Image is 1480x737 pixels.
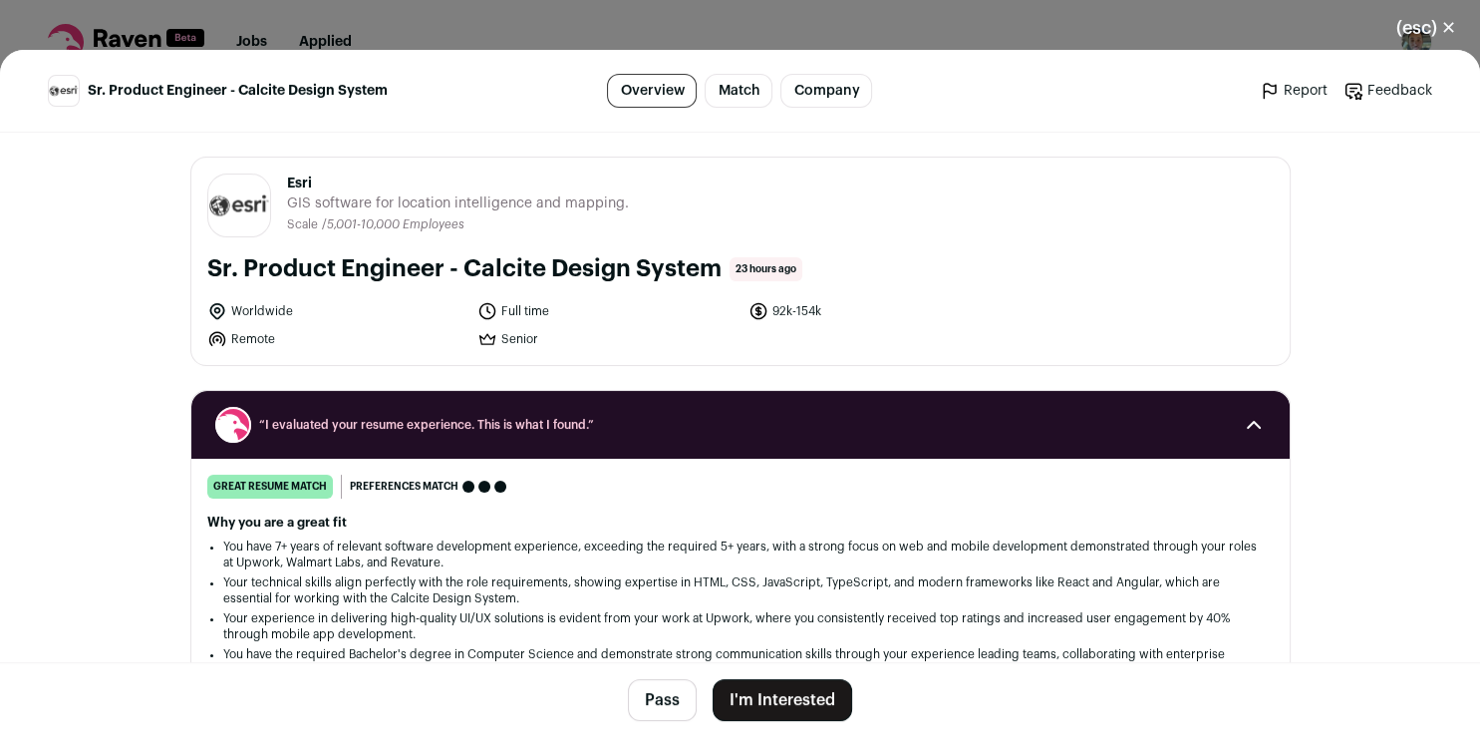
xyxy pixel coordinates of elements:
li: Your experience in delivering high-quality UI/UX solutions is evident from your work at Upwork, w... [223,610,1258,642]
li: You have 7+ years of relevant software development experience, exceeding the required 5+ years, w... [223,539,1258,570]
li: / [322,217,464,232]
span: 23 hours ago [730,257,802,281]
span: Sr. Product Engineer - Calcite Design System [88,81,388,101]
li: You have the required Bachelor's degree in Computer Science and demonstrate strong communication ... [223,646,1258,678]
button: Pass [628,679,697,721]
div: great resume match [207,475,333,499]
li: Senior [477,329,737,349]
a: Feedback [1343,81,1432,101]
li: Scale [287,217,322,232]
span: “I evaluated your resume experience. This is what I found.” [259,417,1222,433]
span: Esri [287,174,629,193]
a: Overview [607,74,697,108]
li: Full time [477,301,737,321]
span: GIS software for location intelligence and mapping. [287,193,629,213]
li: 92k-154k [748,301,1008,321]
li: Your technical skills align perfectly with the role requirements, showing expertise in HTML, CSS,... [223,574,1258,606]
img: 8d4dd2adf77dc1a9e783648abfe8beaa684ae49c699bde21930ef0c1d15056c3.png [49,76,79,106]
li: Remote [207,329,466,349]
h2: Why you are a great fit [207,515,1274,531]
span: 5,001-10,000 Employees [327,218,464,230]
li: Worldwide [207,301,466,321]
h1: Sr. Product Engineer - Calcite Design System [207,253,722,285]
a: Company [780,74,872,108]
a: Match [705,74,772,108]
img: 8d4dd2adf77dc1a9e783648abfe8beaa684ae49c699bde21930ef0c1d15056c3.png [208,175,270,236]
a: Report [1260,81,1328,101]
button: I'm Interested [713,679,852,721]
button: Close modal [1372,6,1480,50]
span: Preferences match [350,477,458,497]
